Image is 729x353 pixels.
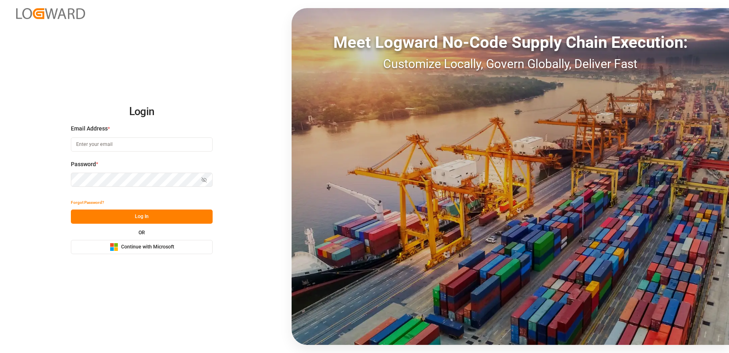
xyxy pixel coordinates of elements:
[71,195,104,210] button: Forgot Password?
[121,244,174,251] span: Continue with Microsoft
[71,124,108,133] span: Email Address
[292,30,729,55] div: Meet Logward No-Code Supply Chain Execution:
[16,8,85,19] img: Logward_new_orange.png
[292,55,729,73] div: Customize Locally, Govern Globally, Deliver Fast
[71,99,213,125] h2: Login
[139,230,145,235] small: OR
[71,137,213,152] input: Enter your email
[71,210,213,224] button: Log In
[71,240,213,254] button: Continue with Microsoft
[71,160,96,169] span: Password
